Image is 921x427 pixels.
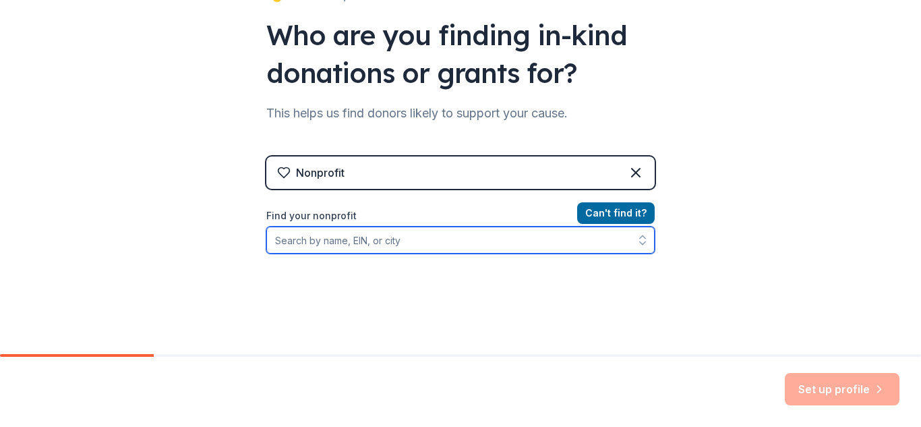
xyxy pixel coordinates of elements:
[296,165,345,181] div: Nonprofit
[577,202,655,224] button: Can't find it?
[266,227,655,254] input: Search by name, EIN, or city
[266,16,655,92] div: Who are you finding in-kind donations or grants for?
[266,103,655,124] div: This helps us find donors likely to support your cause.
[266,208,655,224] label: Find your nonprofit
